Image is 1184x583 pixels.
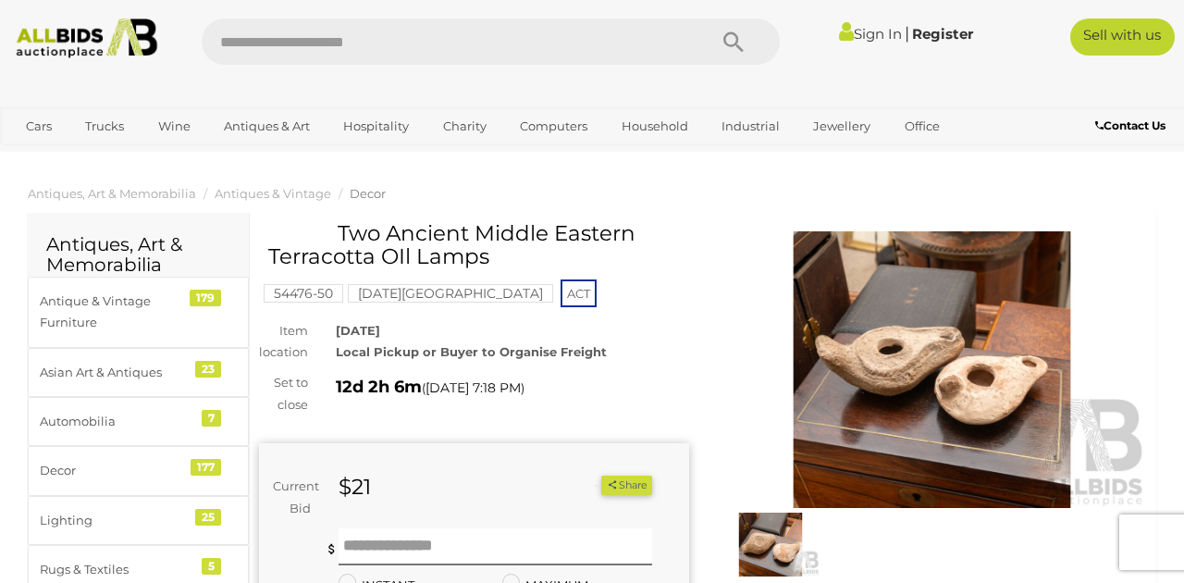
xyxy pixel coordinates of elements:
[191,459,221,476] div: 177
[339,474,371,500] strong: $21
[561,279,597,307] span: ACT
[40,362,192,383] div: Asian Art & Antiques
[348,286,553,301] a: [DATE][GEOGRAPHIC_DATA]
[422,380,524,395] span: ( )
[40,460,192,481] div: Decor
[215,186,331,201] a: Antiques & Vintage
[336,377,422,397] strong: 12d 2h 6m
[202,410,221,427] div: 7
[336,344,607,359] strong: Local Pickup or Buyer to Organise Freight
[14,142,76,172] a: Sports
[717,231,1147,509] img: Two Ancient Middle Eastern Terracotta OIl Lamps
[912,25,973,43] a: Register
[195,361,221,378] div: 23
[687,19,780,65] button: Search
[893,111,952,142] a: Office
[73,111,136,142] a: Trucks
[28,397,249,446] a: Automobilia 7
[146,111,203,142] a: Wine
[331,111,421,142] a: Hospitality
[801,111,882,142] a: Jewellery
[28,446,249,495] a: Decor 177
[1095,116,1170,136] a: Contact Us
[28,348,249,397] a: Asian Art & Antiques 23
[85,142,240,172] a: [GEOGRAPHIC_DATA]
[14,111,64,142] a: Cars
[8,19,165,58] img: Allbids.com.au
[425,379,521,396] span: [DATE] 7:18 PM
[40,291,192,334] div: Antique & Vintage Furniture
[336,323,380,338] strong: [DATE]
[40,510,192,531] div: Lighting
[28,496,249,545] a: Lighting 25
[601,476,652,495] button: Share
[202,558,221,575] div: 5
[46,234,230,275] h2: Antiques, Art & Memorabilia
[721,513,820,576] img: Two Ancient Middle Eastern Terracotta OIl Lamps
[348,284,553,303] mark: [DATE][GEOGRAPHIC_DATA]
[1095,118,1165,132] b: Contact Us
[905,23,909,43] span: |
[431,111,499,142] a: Charity
[195,509,221,526] div: 25
[28,277,249,348] a: Antique & Vintage Furniture 179
[212,111,322,142] a: Antiques & Art
[259,476,325,519] div: Current Bid
[28,186,196,201] a: Antiques, Art & Memorabilia
[245,320,322,364] div: Item location
[839,25,902,43] a: Sign In
[1070,19,1175,56] a: Sell with us
[268,222,684,269] h1: Two Ancient Middle Eastern Terracotta OIl Lamps
[350,186,386,201] a: Decor
[264,286,343,301] a: 54476-50
[40,411,192,432] div: Automobilia
[580,477,598,495] li: Watch this item
[190,290,221,306] div: 179
[264,284,343,303] mark: 54476-50
[709,111,792,142] a: Industrial
[610,111,700,142] a: Household
[508,111,599,142] a: Computers
[245,372,322,416] div: Set to close
[40,559,192,580] div: Rugs & Textiles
